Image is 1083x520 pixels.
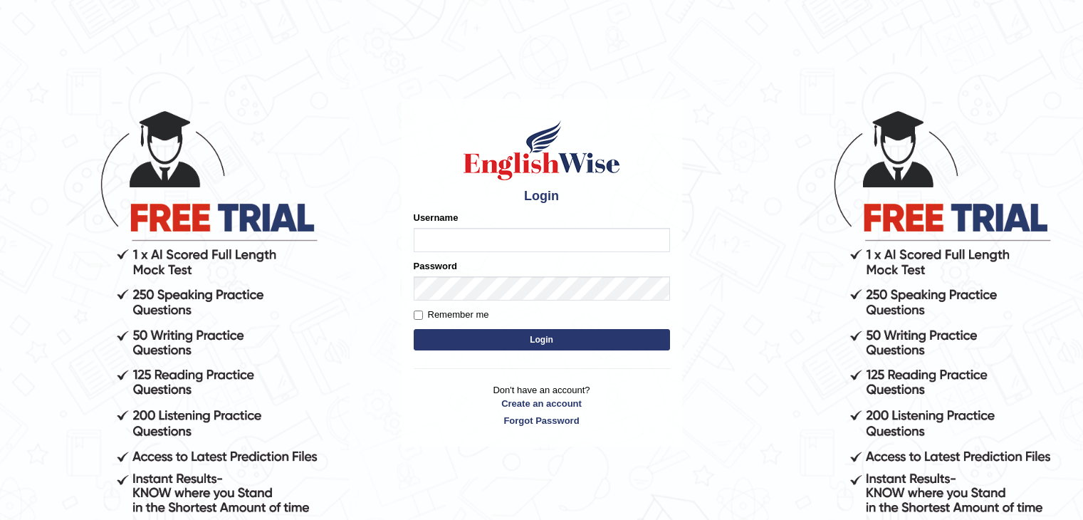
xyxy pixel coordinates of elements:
[414,311,423,320] input: Remember me
[414,259,457,273] label: Password
[414,189,670,204] h4: Login
[461,118,623,182] img: Logo of English Wise sign in for intelligent practice with AI
[414,397,670,410] a: Create an account
[414,211,459,224] label: Username
[414,383,670,427] p: Don't have an account?
[414,414,670,427] a: Forgot Password
[414,329,670,350] button: Login
[414,308,489,322] label: Remember me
